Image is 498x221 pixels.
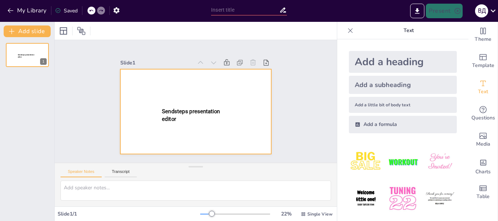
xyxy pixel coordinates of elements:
[349,51,457,73] div: Add a heading
[468,179,498,205] div: Add a table
[475,35,491,43] span: Theme
[349,182,383,216] img: 4.jpeg
[18,54,34,58] span: Sendsteps presentation editor
[61,169,102,177] button: Speaker Notes
[349,97,457,113] div: Add a little bit of body text
[349,145,383,179] img: 1.jpeg
[475,168,491,176] span: Charts
[478,88,488,96] span: Text
[211,5,279,15] input: Insert title
[40,58,47,65] div: 1
[476,193,490,201] span: Table
[105,169,137,177] button: Transcript
[4,25,51,37] button: Add slide
[58,25,69,37] div: Layout
[468,127,498,153] div: Add images, graphics, shapes or video
[5,5,50,16] button: My Library
[55,7,78,14] div: Saved
[423,182,457,216] img: 6.jpeg
[472,62,494,70] span: Template
[471,114,495,122] span: Questions
[410,4,424,18] button: Export to PowerPoint
[120,59,192,66] div: Slide 1
[468,153,498,179] div: Add charts and graphs
[6,43,49,67] div: 1
[468,100,498,127] div: Get real-time input from your audience
[475,4,488,17] div: В Д
[349,76,457,94] div: Add a subheading
[468,22,498,48] div: Change the overall theme
[386,145,420,179] img: 2.jpeg
[349,116,457,133] div: Add a formula
[58,210,200,217] div: Slide 1 / 1
[476,140,490,148] span: Media
[356,22,461,39] p: Text
[307,211,332,217] span: Single View
[426,4,462,18] button: Present
[277,210,295,217] div: 22 %
[475,4,488,18] button: В Д
[423,145,457,179] img: 3.jpeg
[468,48,498,74] div: Add ready made slides
[77,27,86,35] span: Position
[468,74,498,100] div: Add text boxes
[162,108,220,122] span: Sendsteps presentation editor
[386,182,420,216] img: 5.jpeg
